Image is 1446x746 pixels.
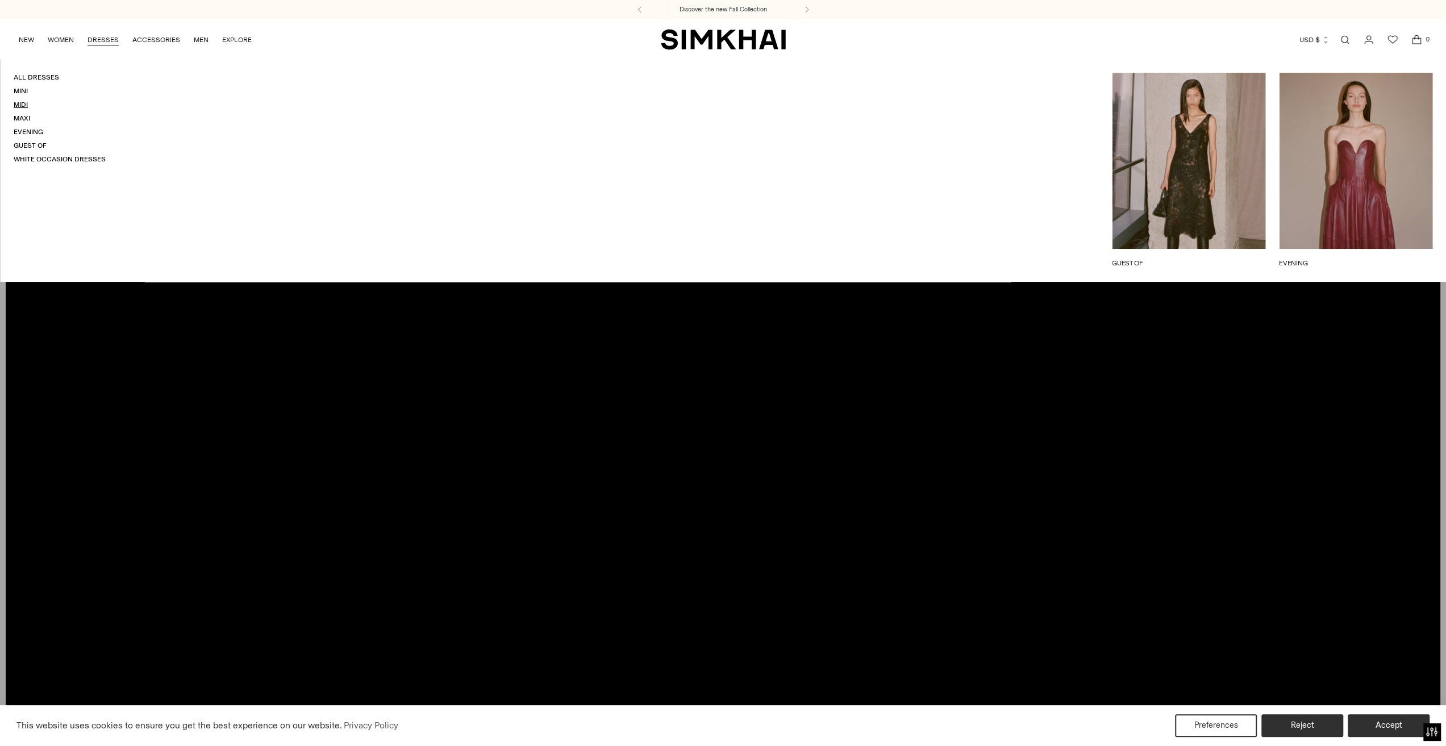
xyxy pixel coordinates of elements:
a: Wishlist [1381,28,1404,51]
a: Go to the account page [1357,28,1380,51]
a: Open cart modal [1405,28,1428,51]
a: Discover the new Fall Collection [680,5,767,14]
a: Privacy Policy (opens in a new tab) [342,717,400,734]
a: NEW [19,27,34,52]
button: Reject [1261,714,1343,737]
a: ACCESSORIES [132,27,180,52]
a: MEN [194,27,209,52]
span: This website uses cookies to ensure you get the best experience on our website. [16,720,342,731]
button: Preferences [1175,714,1257,737]
iframe: Sign Up via Text for Offers [9,703,114,737]
button: USD $ [1299,27,1330,52]
span: 0 [1422,34,1432,44]
a: EXPLORE [222,27,252,52]
a: SIMKHAI [661,28,786,51]
a: DRESSES [87,27,119,52]
button: Accept [1348,714,1430,737]
a: Open search modal [1334,28,1356,51]
a: WOMEN [48,27,74,52]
